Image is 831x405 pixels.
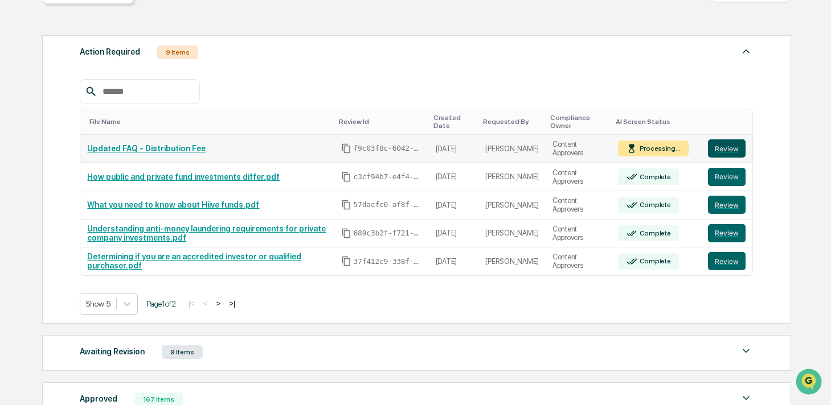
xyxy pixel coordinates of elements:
img: caret [739,391,753,405]
span: Pylon [113,193,138,201]
a: 🔎Data Lookup [7,160,76,181]
div: 🔎 [11,166,21,175]
div: We're available if you need us! [39,98,144,108]
span: Copy Id [341,200,351,210]
input: Clear [30,52,188,64]
span: Data Lookup [23,165,72,176]
p: How can we help? [11,24,207,42]
span: Preclearance [23,143,73,155]
span: f9c03f8c-6042-496e-a3ec-67f7c49ba96e [354,144,422,153]
td: [DATE] [429,135,479,163]
span: Copy Id [341,228,351,238]
div: 9 Items [162,345,203,359]
div: 🗄️ [83,144,92,154]
button: < [200,299,211,308]
td: [PERSON_NAME] [478,163,546,191]
div: Complete [637,201,671,209]
div: Awaiting Revision [80,344,145,359]
td: [PERSON_NAME] [478,135,546,163]
a: Updated FAQ - Distribution Fee [87,144,206,153]
td: Content Approvers [546,135,611,163]
td: [DATE] [429,220,479,248]
button: Review [708,224,746,242]
button: Start new chat [194,90,207,104]
button: |< [185,299,198,308]
span: Copy Id [341,256,351,266]
div: Toggle SortBy [483,118,541,126]
button: > [212,299,224,308]
span: Copy Id [341,172,351,182]
img: caret [739,344,753,358]
td: [PERSON_NAME] [478,247,546,275]
button: Review [708,168,746,186]
div: 9 Items [157,46,198,59]
span: Page 1 of 2 [146,299,176,308]
td: [PERSON_NAME] [478,220,546,248]
span: Copy Id [341,143,351,154]
span: Attestations [94,143,141,155]
a: Understanding anti-money laundering requirements for private company investments.pdf [87,224,326,242]
div: Start new chat [39,87,187,98]
div: Toggle SortBy [550,114,607,130]
div: Toggle SortBy [616,118,697,126]
td: Content Approvers [546,247,611,275]
button: Review [708,196,746,214]
img: 1746055101610-c473b297-6a78-478c-a979-82029cc54cd1 [11,87,32,108]
button: >| [226,299,239,308]
span: 57dacfc0-af8f-40ac-b1d4-848c6e3b2a1b [354,200,422,209]
div: Complete [637,173,671,181]
a: 🗄️Attestations [78,139,146,159]
span: 37f412c9-338f-42cb-99a2-e0de738d2756 [354,257,422,266]
a: What you need to know about Hiive funds.pdf [87,200,259,209]
td: Content Approvers [546,220,611,248]
td: Content Approvers [546,191,611,220]
button: Review [708,139,746,158]
td: Content Approvers [546,163,611,191]
a: Determining if you are an accredited investor or qualified purchaser.pdf [87,252,301,270]
div: Complete [637,257,671,265]
div: Toggle SortBy [89,118,329,126]
div: Toggle SortBy [339,118,424,126]
img: caret [739,44,753,58]
div: Processing... [637,144,681,152]
td: [DATE] [429,247,479,275]
span: 689c3b2f-f721-43d9-acbb-87360bc1cb55 [354,229,422,238]
div: Complete [637,229,671,237]
a: How public and private fund investments differ.pdf [87,172,280,181]
span: c3cf94b7-e4f4-4a11-bdb7-54460614abdc [354,172,422,181]
button: Review [708,252,746,270]
a: Powered byPylon [80,192,138,201]
td: [DATE] [429,163,479,191]
td: [DATE] [429,191,479,220]
div: 🖐️ [11,144,21,154]
iframe: Open customer support [795,367,825,398]
div: Action Required [80,44,140,59]
div: Toggle SortBy [710,118,748,126]
a: 🖐️Preclearance [7,139,78,159]
div: Toggle SortBy [433,114,474,130]
td: [PERSON_NAME] [478,191,546,220]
